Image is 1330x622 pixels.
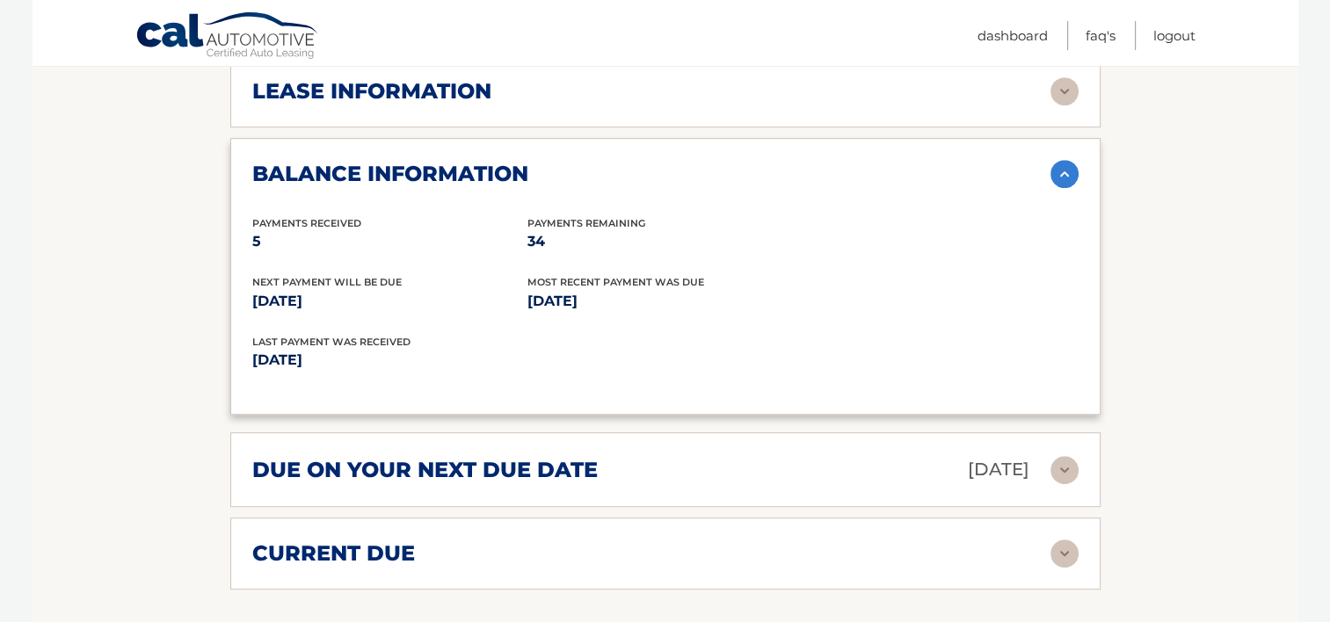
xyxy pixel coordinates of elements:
[1050,456,1079,484] img: accordion-rest.svg
[1086,21,1116,50] a: FAQ's
[252,217,361,229] span: Payments Received
[135,11,320,62] a: Cal Automotive
[252,457,598,483] h2: due on your next due date
[527,276,704,288] span: Most Recent Payment Was Due
[1050,160,1079,188] img: accordion-active.svg
[968,454,1029,485] p: [DATE]
[1050,77,1079,105] img: accordion-rest.svg
[252,348,665,372] p: [DATE]
[1050,539,1079,568] img: accordion-rest.svg
[252,229,527,254] p: 5
[527,229,803,254] p: 34
[252,276,402,288] span: Next Payment will be due
[978,21,1048,50] a: Dashboard
[527,289,803,314] p: [DATE]
[252,336,411,348] span: Last Payment was received
[252,540,415,567] h2: current due
[252,161,528,187] h2: balance information
[1153,21,1196,50] a: Logout
[252,78,491,105] h2: lease information
[252,289,527,314] p: [DATE]
[527,217,645,229] span: Payments Remaining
